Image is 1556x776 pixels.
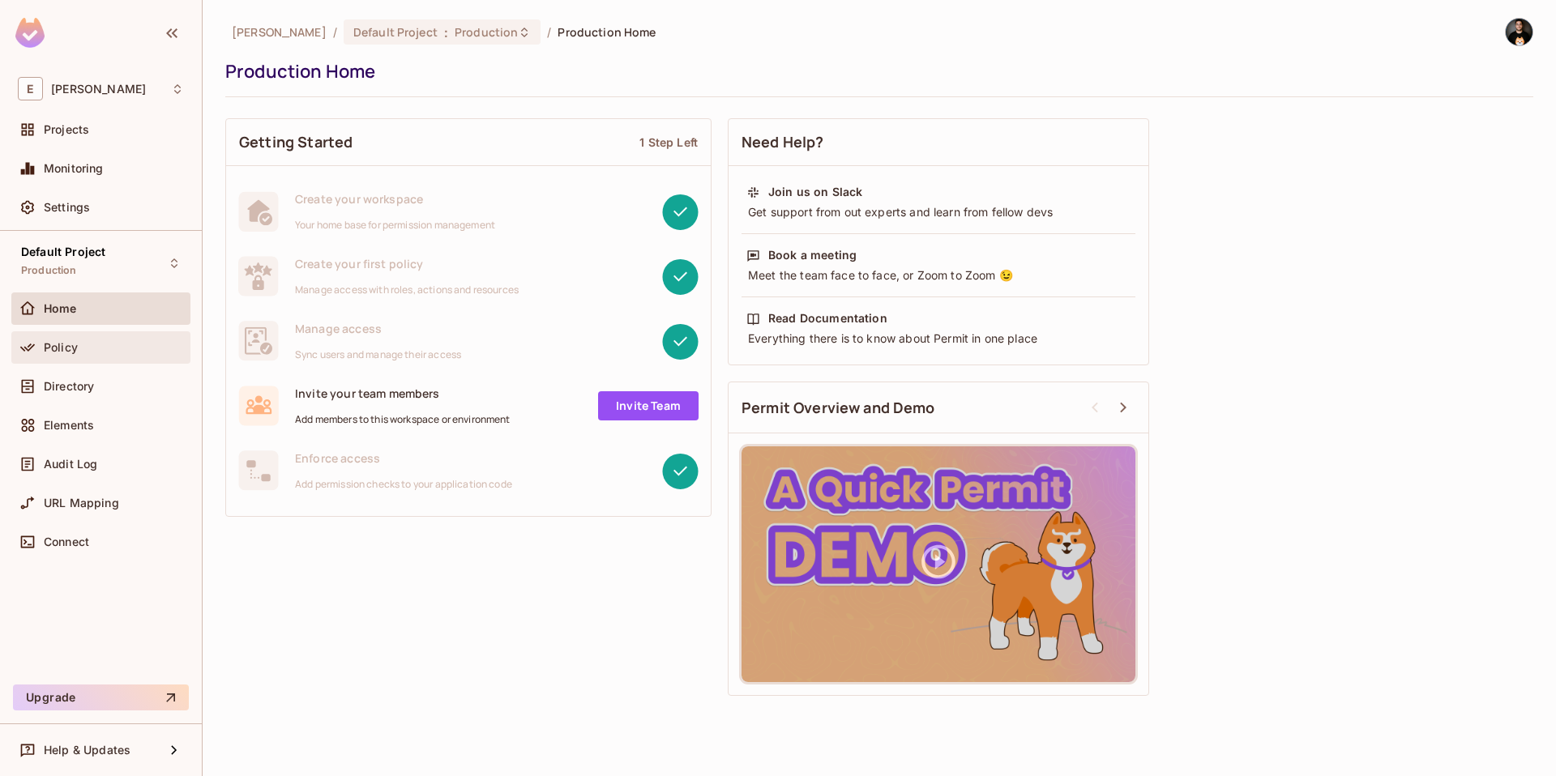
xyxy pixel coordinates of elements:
[768,310,887,326] div: Read Documentation
[44,302,77,315] span: Home
[558,24,656,40] span: Production Home
[295,219,495,232] span: Your home base for permission management
[598,391,699,420] a: Invite Team
[15,18,45,48] img: SReyMgAAAABJRU5ErkJggg==
[742,132,824,152] span: Need Help?
[295,256,519,271] span: Create your first policy
[225,59,1525,83] div: Production Home
[295,284,519,296] span: Manage access with roles, actions and resources
[547,24,551,40] li: /
[768,247,857,263] div: Book a meeting
[44,201,90,214] span: Settings
[746,330,1131,347] div: Everything there is to know about Permit in one place
[1506,19,1532,45] img: Eli Moshkovich
[742,398,935,418] span: Permit Overview and Demo
[295,413,511,426] span: Add members to this workspace or environment
[44,744,130,757] span: Help & Updates
[443,26,449,39] span: :
[44,535,89,548] span: Connect
[44,380,94,393] span: Directory
[239,132,353,152] span: Getting Started
[18,77,43,100] span: E
[13,684,189,710] button: Upgrade
[232,24,327,40] span: the active workspace
[21,264,77,277] span: Production
[44,458,97,471] span: Audit Log
[21,245,105,258] span: Default Project
[295,386,511,401] span: Invite your team members
[44,497,119,510] span: URL Mapping
[295,191,495,207] span: Create your workspace
[455,24,518,40] span: Production
[639,134,698,150] div: 1 Step Left
[295,348,461,361] span: Sync users and manage their access
[746,204,1131,220] div: Get support from out experts and learn from fellow devs
[768,184,862,200] div: Join us on Slack
[333,24,337,40] li: /
[44,341,78,354] span: Policy
[295,321,461,336] span: Manage access
[44,123,89,136] span: Projects
[295,478,512,491] span: Add permission checks to your application code
[746,267,1131,284] div: Meet the team face to face, or Zoom to Zoom 😉
[353,24,438,40] span: Default Project
[44,419,94,432] span: Elements
[44,162,104,175] span: Monitoring
[51,83,146,96] span: Workspace: Eli
[295,450,512,466] span: Enforce access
